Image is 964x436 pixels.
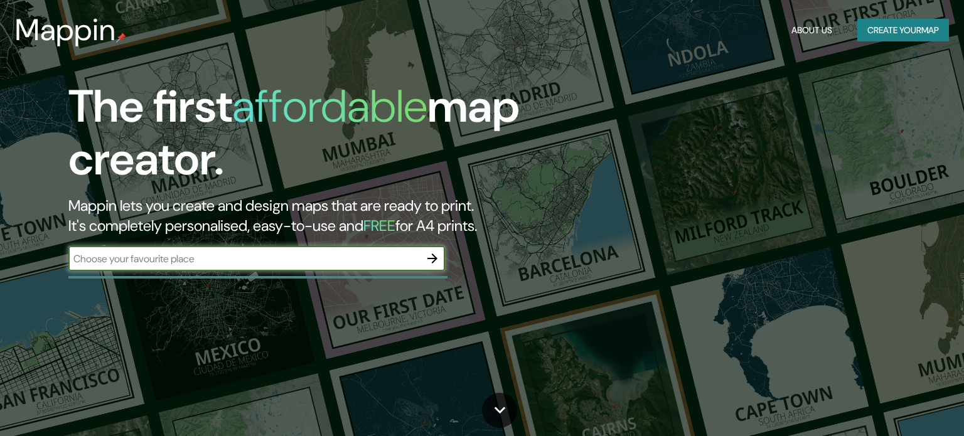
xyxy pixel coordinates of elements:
h3: Mappin [15,13,116,48]
h5: FREE [363,216,395,235]
h1: affordable [232,77,427,136]
input: Choose your favourite place [68,252,420,266]
h1: The first map creator. [68,80,550,196]
button: Create yourmap [857,19,949,42]
img: mappin-pin [116,33,126,43]
button: About Us [786,19,837,42]
h2: Mappin lets you create and design maps that are ready to print. It's completely personalised, eas... [68,196,550,236]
